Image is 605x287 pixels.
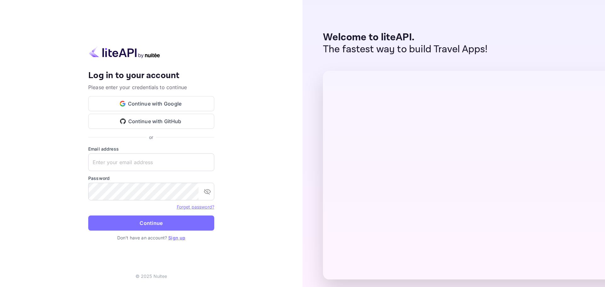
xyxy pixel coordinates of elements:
a: Sign up [168,235,185,240]
button: Continue with Google [88,96,214,111]
h4: Log in to your account [88,70,214,81]
p: The fastest way to build Travel Apps! [323,43,488,55]
input: Enter your email address [88,153,214,171]
button: Continue [88,215,214,231]
a: Forget password? [177,204,214,210]
p: Welcome to liteAPI. [323,32,488,43]
p: or [149,134,153,141]
p: © 2025 Nuitee [135,273,167,279]
button: Continue with GitHub [88,114,214,129]
p: Please enter your credentials to continue [88,83,214,91]
label: Email address [88,146,214,152]
button: toggle password visibility [201,185,214,198]
img: liteapi [88,46,161,58]
p: Don't have an account? [88,234,214,241]
a: Forget password? [177,204,214,210]
label: Password [88,175,214,181]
